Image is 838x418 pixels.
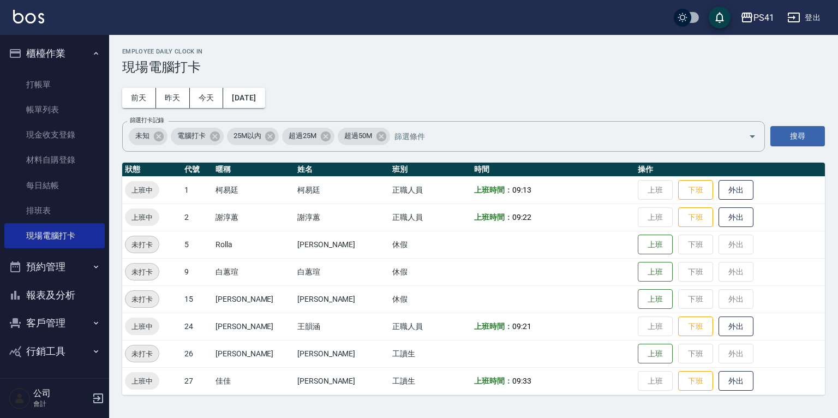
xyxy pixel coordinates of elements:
h5: 公司 [33,388,89,399]
p: 會計 [33,399,89,409]
td: 1 [182,176,213,204]
div: 超過25M [282,128,334,145]
td: 2 [182,204,213,231]
span: 上班中 [125,184,159,196]
img: Person [9,387,31,409]
h2: Employee Daily Clock In [122,48,825,55]
td: 正職人員 [390,313,471,340]
span: 未打卡 [125,294,159,305]
span: 電腦打卡 [171,130,212,141]
label: 篩選打卡記錄 [130,116,164,124]
span: 未知 [129,130,156,141]
th: 操作 [635,163,825,177]
button: 前天 [122,88,156,108]
a: 每日結帳 [4,173,105,198]
th: 代號 [182,163,213,177]
button: 外出 [719,180,753,200]
td: 27 [182,367,213,395]
b: 上班時間： [474,186,512,194]
div: 25M以內 [227,128,279,145]
td: 休假 [390,258,471,285]
button: 外出 [719,371,753,391]
td: 正職人員 [390,204,471,231]
td: 5 [182,231,213,258]
button: 客戶管理 [4,309,105,337]
td: [PERSON_NAME] [295,340,390,367]
button: 下班 [678,317,713,337]
td: [PERSON_NAME] [213,340,295,367]
button: 上班 [638,344,673,364]
button: 櫃檯作業 [4,39,105,68]
button: 下班 [678,371,713,391]
a: 打帳單 [4,72,105,97]
td: 工讀生 [390,367,471,395]
div: PS41 [753,11,774,25]
button: 登出 [783,8,825,28]
td: [PERSON_NAME] [295,231,390,258]
h3: 現場電腦打卡 [122,59,825,75]
div: 超過50M [338,128,390,145]
span: 未打卡 [125,266,159,278]
span: 上班中 [125,321,159,332]
td: 24 [182,313,213,340]
b: 上班時間： [474,213,512,222]
span: 上班中 [125,212,159,223]
button: 下班 [678,207,713,228]
td: 工讀生 [390,340,471,367]
button: 上班 [638,289,673,309]
td: 26 [182,340,213,367]
td: 謝淳蕙 [295,204,390,231]
button: 上班 [638,235,673,255]
button: 下班 [678,180,713,200]
td: Rolla [213,231,295,258]
th: 姓名 [295,163,390,177]
span: 09:21 [512,322,531,331]
td: 休假 [390,231,471,258]
td: 謝淳蕙 [213,204,295,231]
th: 狀態 [122,163,182,177]
td: 15 [182,285,213,313]
button: PS41 [736,7,779,29]
th: 暱稱 [213,163,295,177]
input: 篩選條件 [392,127,729,146]
span: 09:22 [512,213,531,222]
span: 09:13 [512,186,531,194]
button: [DATE] [223,88,265,108]
button: 行銷工具 [4,337,105,366]
span: 09:33 [512,377,531,385]
td: [PERSON_NAME] [213,313,295,340]
td: [PERSON_NAME] [295,367,390,395]
span: 上班中 [125,375,159,387]
button: 昨天 [156,88,190,108]
span: 未打卡 [125,239,159,250]
a: 現金收支登錄 [4,122,105,147]
td: [PERSON_NAME] [295,285,390,313]
button: 外出 [719,317,753,337]
button: 今天 [190,88,224,108]
a: 帳單列表 [4,97,105,122]
span: 超過25M [282,130,323,141]
a: 排班表 [4,198,105,223]
button: Open [744,128,761,145]
button: save [709,7,731,28]
button: 報表及分析 [4,281,105,309]
span: 超過50M [338,130,379,141]
th: 時間 [471,163,635,177]
a: 現場電腦打卡 [4,223,105,248]
td: 休假 [390,285,471,313]
span: 未打卡 [125,348,159,360]
b: 上班時間： [474,322,512,331]
img: Logo [13,10,44,23]
a: 材料自購登錄 [4,147,105,172]
td: [PERSON_NAME] [213,285,295,313]
td: 王韻涵 [295,313,390,340]
b: 上班時間： [474,377,512,385]
th: 班別 [390,163,471,177]
td: 9 [182,258,213,285]
button: 外出 [719,207,753,228]
td: 白蕙瑄 [213,258,295,285]
td: 白蕙瑄 [295,258,390,285]
td: 柯易廷 [213,176,295,204]
td: 正職人員 [390,176,471,204]
td: 佳佳 [213,367,295,395]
